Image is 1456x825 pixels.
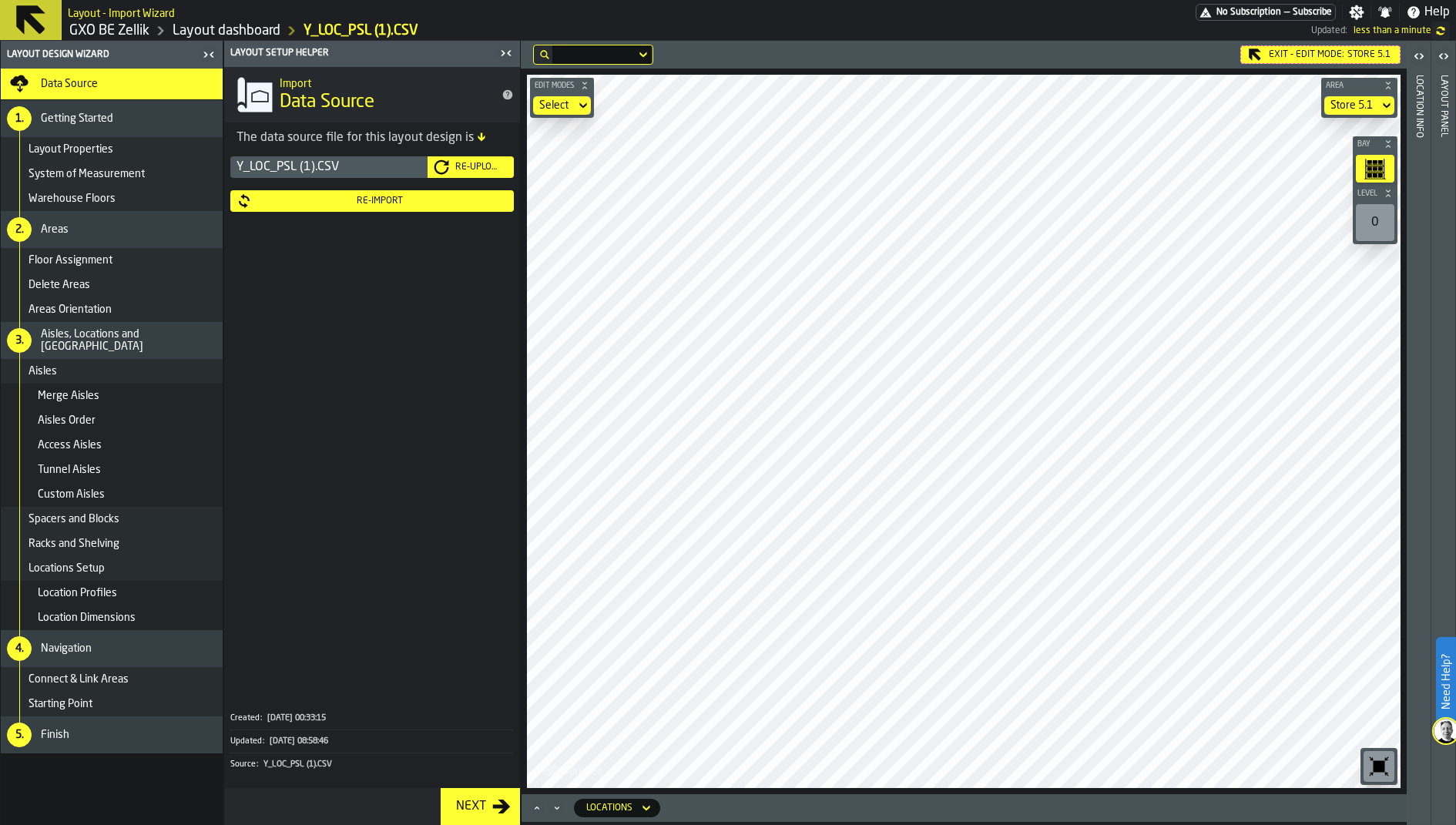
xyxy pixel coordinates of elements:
[68,5,175,20] h2: Sub Title
[41,112,113,125] span: Getting Started
[41,78,98,90] span: Data Source
[38,439,102,451] span: Access Aisles
[38,488,105,501] span: Custom Aisles
[1,359,223,384] li: menu Aisles
[29,279,90,291] span: Delete Areas
[38,464,101,476] span: Tunnel Aisles
[38,587,117,599] span: Location Profiles
[441,788,520,825] button: button-Next
[38,414,96,427] span: Aisles Order
[224,67,520,122] div: title-Data Source
[230,760,262,770] div: Source
[530,754,617,785] a: logo-header
[1431,22,1450,40] label: button-toggle-undefined
[449,162,508,173] div: Re-Upload
[41,729,69,741] span: Finish
[7,723,32,747] div: 5.
[548,800,566,816] button: Minimize
[257,760,258,770] span: :
[1354,140,1381,149] span: Bay
[528,800,546,816] button: Maximize
[1,458,223,482] li: menu Tunnel Aisles
[29,698,92,710] span: Starting Point
[29,513,119,525] span: Spacers and Blocks
[230,190,514,212] button: button-Re-Import
[173,22,280,39] a: link-to-/wh/i/5fa160b1-7992-442a-9057-4226e3d2ae6d/designer
[1196,4,1336,21] a: link-to-/wh/i/5fa160b1-7992-442a-9057-4226e3d2ae6d/pricing/
[1343,5,1370,20] label: button-toggle-Settings
[1,384,223,408] li: menu Merge Aisles
[230,736,268,746] div: Updated
[230,729,514,753] div: KeyValueItem-Updated
[29,193,116,205] span: Warehouse Floors
[1,273,223,297] li: menu Delete Areas
[586,803,632,813] div: DropdownMenuValue-locations
[1367,754,1391,779] svg: Reset zoom and position
[230,156,428,178] div: Y_LOC_PSL (1).CSV
[1311,25,1347,36] span: Updated:
[428,156,514,178] button: button-Re-Upload
[1,137,223,162] li: menu Layout Properties
[1438,72,1449,821] div: Layout panel
[270,736,328,746] span: [DATE] 08:58:46
[1,482,223,507] li: menu Custom Aisles
[38,390,99,402] span: Merge Aisles
[237,129,508,147] div: The data source file for this layout design is
[7,328,32,353] div: 3.
[7,636,32,661] div: 4.
[1,41,223,69] header: Layout Design Wizard
[1347,49,1391,60] span: Store 5.1
[1196,4,1336,21] div: Menu Subscription
[69,22,149,39] a: link-to-/wh/i/5fa160b1-7992-442a-9057-4226e3d2ae6d
[230,753,514,776] button: Source:Y_LOC_PSL (1).CSV
[1356,204,1394,241] div: 0
[7,106,32,131] div: 1.
[252,196,508,206] div: Re-Import
[1323,82,1381,90] span: Area
[1,408,223,433] li: menu Aisles Order
[29,673,129,686] span: Connect & Link Areas
[230,707,514,729] button: Created:[DATE] 00:33:15
[1216,7,1281,18] span: No Subscription
[41,328,216,353] span: Aisles, Locations and [GEOGRAPHIC_DATA]
[4,49,198,60] div: Layout Design Wizard
[450,797,492,816] div: Next
[1353,152,1397,186] div: button-toolbar-undefined
[1433,44,1454,72] label: button-toggle-Open
[539,99,569,112] div: DropdownMenuValue-none
[532,82,577,90] span: Edit Modes
[1,69,223,100] li: menu Data Source
[230,753,514,776] div: KeyValueItem-Source
[1,433,223,458] li: menu Access Aisles
[280,90,374,115] span: Data Source
[38,612,136,624] span: Location Dimensions
[263,736,264,746] span: :
[533,96,591,115] div: DropdownMenuValue-none
[7,217,32,242] div: 2.
[1407,41,1431,825] header: Location Info
[230,713,266,723] div: Created
[1,186,223,211] li: menu Warehouse Floors
[1330,99,1373,112] div: DropdownMenuValue-Store 5.1
[1424,3,1450,22] span: Help
[304,22,418,39] a: link-to-/wh/i/5fa160b1-7992-442a-9057-4226e3d2ae6d/import/layout/d28f43dd-f73d-4a75-89e1-59ae3d5c...
[41,223,69,236] span: Areas
[1414,72,1424,821] div: Location Info
[29,304,112,316] span: Areas Orientation
[540,50,549,59] div: hide filter
[1,630,223,667] li: menu Navigation
[1240,45,1401,64] div: Exit - Edit Mode:
[1353,186,1397,201] button: button-
[68,22,689,40] nav: Breadcrumb
[1,211,223,248] li: menu Areas
[1,667,223,692] li: menu Connect & Link Areas
[1354,189,1381,198] span: Level
[1,507,223,532] li: menu Spacers and Blocks
[1438,639,1454,725] label: Need Help?
[263,760,332,770] span: Y_LOC_PSL (1).CSV
[1,716,223,753] li: menu Finish
[198,45,220,64] label: button-toggle-Close me
[267,713,326,723] span: [DATE] 00:33:15
[29,538,119,550] span: Racks and Shelving
[1,605,223,630] li: menu Location Dimensions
